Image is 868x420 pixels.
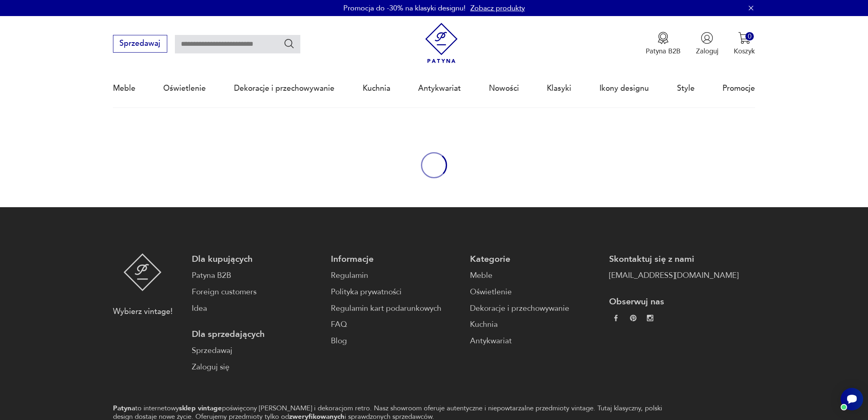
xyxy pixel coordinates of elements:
a: Antykwariat [470,335,599,347]
img: Patyna - sklep z meblami i dekoracjami vintage [421,23,462,63]
a: Kuchnia [470,319,599,330]
strong: sklep vintage [179,404,222,413]
a: Idea [192,303,321,314]
img: Ikona medalu [657,32,669,44]
a: Dekoracje i przechowywanie [234,70,334,107]
a: Zobacz produkty [470,3,525,13]
button: 0Koszyk [734,32,755,56]
p: Zaloguj [696,47,718,56]
strong: Patyna [113,404,135,413]
a: Sprzedawaj [113,41,167,47]
a: Klasyki [547,70,571,107]
a: Blog [331,335,460,347]
p: Dla kupujących [192,253,321,265]
a: Foreign customers [192,286,321,298]
button: Zaloguj [696,32,718,56]
img: Ikona koszyka [738,32,751,44]
div: 0 [745,32,754,41]
a: Zaloguj się [192,361,321,373]
p: Koszyk [734,47,755,56]
a: Ikona medaluPatyna B2B [646,32,681,56]
img: da9060093f698e4c3cedc1453eec5031.webp [613,315,619,321]
a: Patyna B2B [192,270,321,281]
a: Oświetlenie [470,286,599,298]
a: Nowości [489,70,519,107]
img: 37d27d81a828e637adc9f9cb2e3d3a8a.webp [630,315,636,321]
a: Meble [470,270,599,281]
a: Regulamin kart podarunkowych [331,303,460,314]
p: Informacje [331,253,460,265]
a: Style [677,70,695,107]
a: Kuchnia [363,70,390,107]
p: Skontaktuj się z nami [609,253,739,265]
img: Patyna - sklep z meblami i dekoracjami vintage [123,253,162,291]
a: FAQ [331,319,460,330]
a: Regulamin [331,270,460,281]
p: Promocja do -30% na klasyki designu! [343,3,466,13]
iframe: Smartsupp widget button [841,388,863,410]
p: Patyna B2B [646,47,681,56]
button: Sprzedawaj [113,35,167,53]
p: Obserwuj nas [609,296,739,308]
a: Sprzedawaj [192,345,321,357]
button: Szukaj [283,38,295,49]
a: Oświetlenie [163,70,206,107]
a: Dekoracje i przechowywanie [470,303,599,314]
a: Promocje [722,70,755,107]
img: Ikonka użytkownika [701,32,713,44]
a: [EMAIL_ADDRESS][DOMAIN_NAME] [609,270,739,281]
img: c2fd9cf7f39615d9d6839a72ae8e59e5.webp [647,315,653,321]
a: Meble [113,70,135,107]
a: Polityka prywatności [331,286,460,298]
button: Patyna B2B [646,32,681,56]
p: Dla sprzedających [192,328,321,340]
p: Kategorie [470,253,599,265]
a: Antykwariat [418,70,461,107]
p: Wybierz vintage! [113,306,172,318]
a: Ikony designu [599,70,649,107]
